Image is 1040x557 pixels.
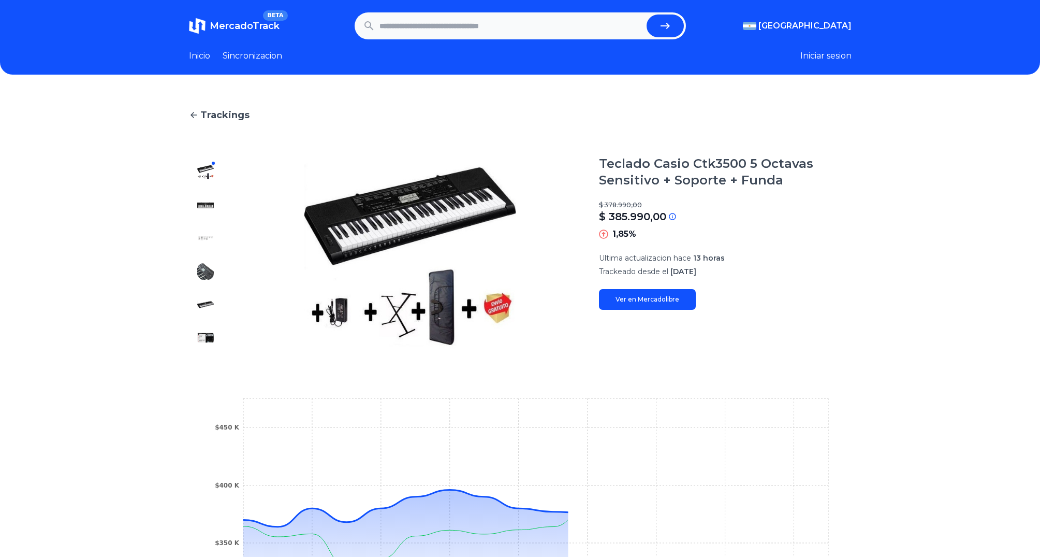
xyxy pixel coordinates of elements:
[197,263,214,280] img: Teclado Casio Ctk3500 5 Octavas Sensitivo + Soporte + Funda
[599,201,852,209] p: $ 378.990,00
[599,209,666,224] p: $ 385.990,00
[758,20,852,32] span: [GEOGRAPHIC_DATA]
[210,20,280,32] span: MercadoTrack
[743,20,852,32] button: [GEOGRAPHIC_DATA]
[197,230,214,247] img: Teclado Casio Ctk3500 5 Octavas Sensitivo + Soporte + Funda
[200,108,250,122] span: Trackings
[599,267,668,276] span: Trackeado desde el
[599,155,852,189] h1: Teclado Casio Ctk3500 5 Octavas Sensitivo + Soporte + Funda
[243,155,578,354] img: Teclado Casio Ctk3500 5 Octavas Sensitivo + Soporte + Funda
[189,108,852,122] a: Trackings
[189,18,206,34] img: MercadoTrack
[223,50,282,62] a: Sincronizacion
[215,482,240,489] tspan: $400 K
[263,10,287,21] span: BETA
[670,267,696,276] span: [DATE]
[599,289,696,310] a: Ver en Mercadolibre
[693,253,725,263] span: 13 horas
[800,50,852,62] button: Iniciar sesion
[215,539,240,547] tspan: $350 K
[612,228,636,240] p: 1,85%
[197,164,214,180] img: Teclado Casio Ctk3500 5 Octavas Sensitivo + Soporte + Funda
[189,50,210,62] a: Inicio
[197,330,214,346] img: Teclado Casio Ctk3500 5 Octavas Sensitivo + Soporte + Funda
[599,253,691,263] span: Ultima actualizacion hace
[215,424,240,431] tspan: $450 K
[197,197,214,213] img: Teclado Casio Ctk3500 5 Octavas Sensitivo + Soporte + Funda
[743,22,756,30] img: Argentina
[189,18,280,34] a: MercadoTrackBETA
[197,296,214,313] img: Teclado Casio Ctk3500 5 Octavas Sensitivo + Soporte + Funda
